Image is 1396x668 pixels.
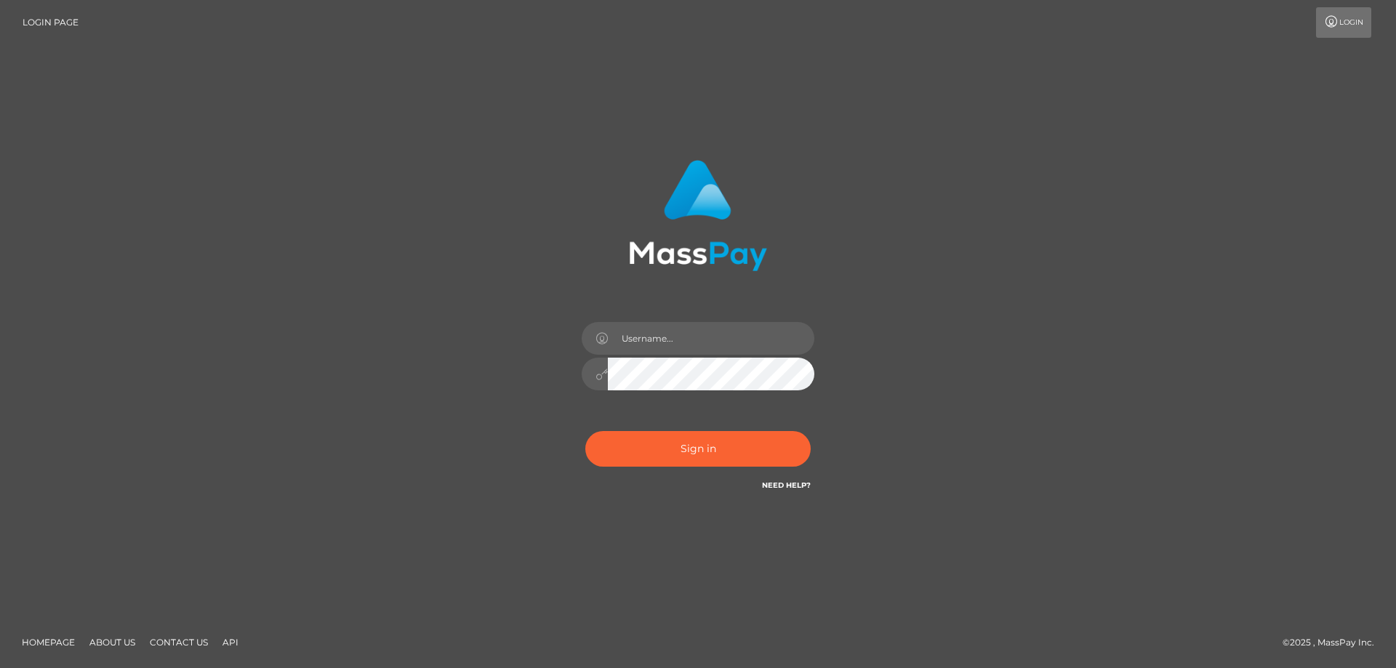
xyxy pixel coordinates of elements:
input: Username... [608,322,814,355]
a: API [217,631,244,653]
a: Login [1316,7,1371,38]
a: Contact Us [144,631,214,653]
div: © 2025 , MassPay Inc. [1283,635,1385,651]
a: Need Help? [762,480,811,490]
a: Login Page [23,7,79,38]
img: MassPay Login [629,160,767,271]
button: Sign in [585,431,811,467]
a: Homepage [16,631,81,653]
a: About Us [84,631,141,653]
